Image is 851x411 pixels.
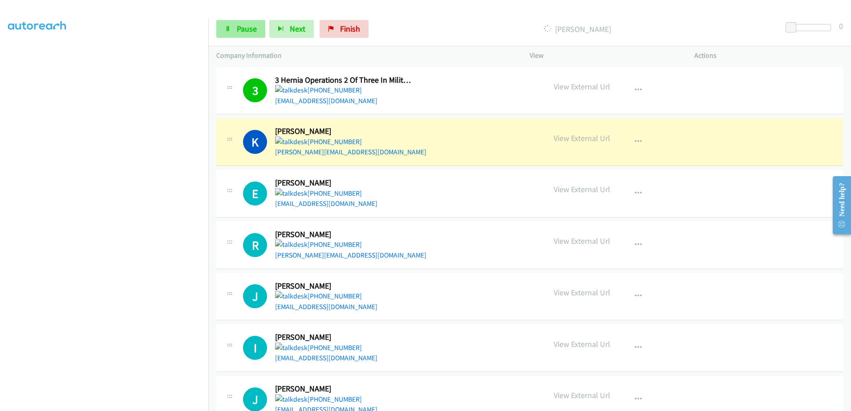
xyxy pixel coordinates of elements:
a: Pause [216,20,265,38]
a: [EMAIL_ADDRESS][DOMAIN_NAME] [275,97,377,105]
button: Next [269,20,314,38]
p: View External Url [554,286,610,298]
div: Delay between calls (in seconds) [790,24,831,31]
p: View External Url [554,338,610,350]
h2: [PERSON_NAME] [275,384,412,394]
h2: [PERSON_NAME] [275,281,412,291]
span: Next [290,24,305,34]
p: View External Url [554,132,610,144]
p: Actions [694,50,843,61]
img: talkdesk [275,394,308,405]
h1: K [243,130,267,154]
a: [EMAIL_ADDRESS][DOMAIN_NAME] [275,302,377,311]
h1: R [243,233,267,257]
h2: [PERSON_NAME] [275,230,412,240]
a: [PHONE_NUMBER] [275,395,362,403]
a: [EMAIL_ADDRESS][DOMAIN_NAME] [275,199,377,208]
div: The call is yet to be attempted [243,181,267,205]
iframe: Resource Center [825,170,851,241]
img: talkdesk [275,291,308,302]
span: Finish [340,24,360,34]
p: View External Url [554,183,610,195]
h1: I [243,336,267,360]
span: Pause [237,24,257,34]
p: Company Information [216,50,514,61]
h2: 3 Hernia Operations 2 Of Three In Military [275,75,412,85]
a: [PHONE_NUMBER] [275,189,362,197]
h2: [PERSON_NAME] [275,332,412,342]
a: [PERSON_NAME][EMAIL_ADDRESS][DOMAIN_NAME] [275,251,426,259]
a: [PERSON_NAME][EMAIL_ADDRESS][DOMAIN_NAME] [275,148,426,156]
img: talkdesk [275,85,308,96]
h1: E [243,181,267,205]
a: [PHONE_NUMBER] [275,343,362,352]
a: [EMAIL_ADDRESS][DOMAIN_NAME] [275,354,377,362]
div: 0 [839,20,843,32]
a: [PHONE_NUMBER] [275,292,362,300]
div: The call is yet to be attempted [243,336,267,360]
img: talkdesk [275,137,308,147]
div: The call is yet to be attempted [243,284,267,308]
p: [PERSON_NAME] [381,23,774,35]
p: View [530,50,678,61]
a: Finish [320,20,369,38]
h2: [PERSON_NAME] [275,178,412,188]
p: View External Url [554,81,610,93]
h2: [PERSON_NAME] [275,126,412,137]
a: [PHONE_NUMBER] [275,240,362,249]
h1: 3 [243,78,267,102]
img: talkdesk [275,239,308,250]
img: talkdesk [275,188,308,199]
p: View External Url [554,235,610,247]
img: talkdesk [275,342,308,353]
a: [PHONE_NUMBER] [275,137,362,146]
p: View External Url [554,389,610,401]
a: [PHONE_NUMBER] [275,86,362,94]
h1: J [243,284,267,308]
